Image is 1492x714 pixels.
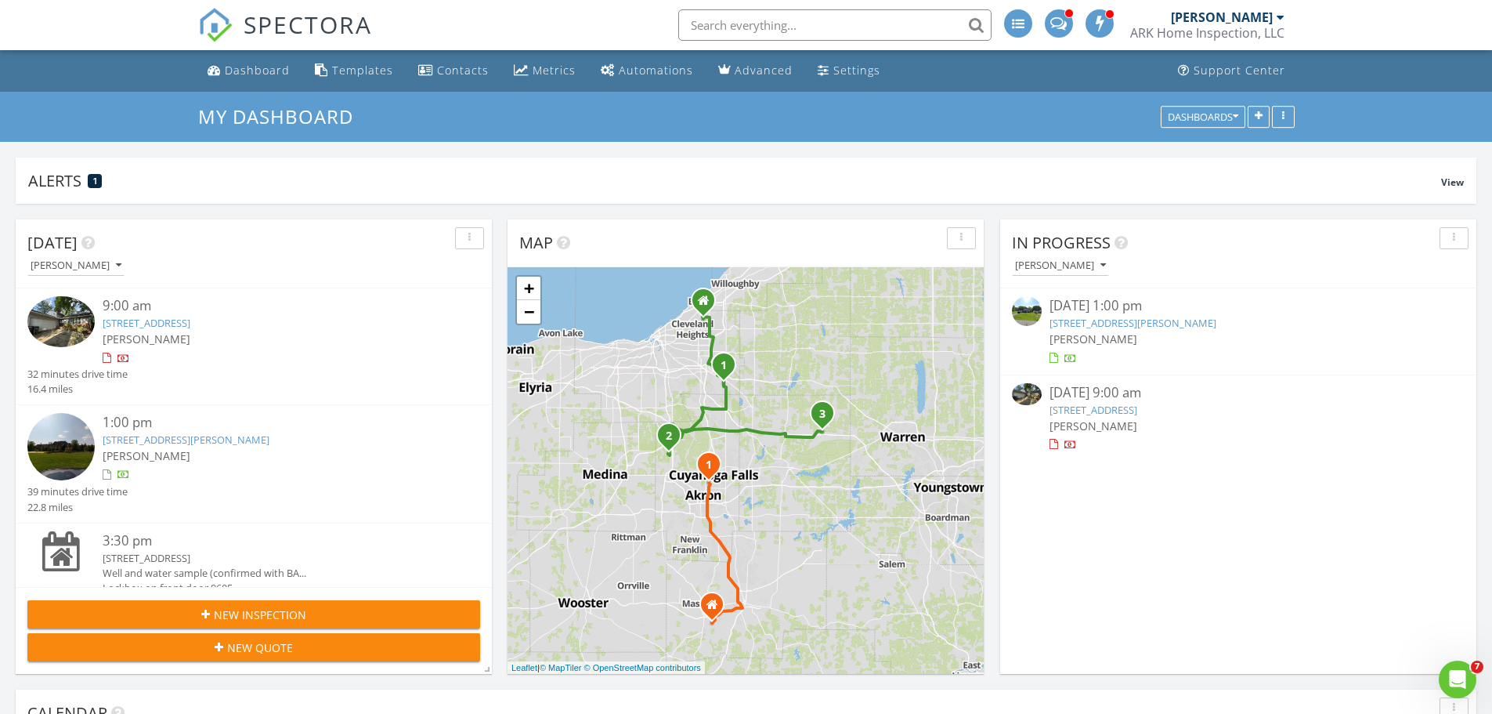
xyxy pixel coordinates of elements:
[533,63,576,78] div: Metrics
[1168,111,1238,122] div: Dashboards
[103,566,443,581] div: Well and water sample (confirmed with BA...
[227,640,293,656] span: New Quote
[1161,106,1245,128] button: Dashboards
[1441,176,1464,189] span: View
[519,232,553,253] span: Map
[27,382,128,397] div: 16.4 miles
[103,296,443,316] div: 9:00 am
[103,531,443,551] div: 3:30 pm
[225,63,290,78] div: Dashboard
[1049,419,1137,433] span: [PERSON_NAME]
[594,56,699,85] a: Automations (Advanced)
[332,63,393,78] div: Templates
[517,300,540,324] a: Zoom out
[703,300,713,310] div: 595 Dade Ln, Richmond Heights OH 44143
[1049,296,1427,316] div: [DATE] 1:00 pm
[27,633,480,661] button: New Quote
[201,56,296,85] a: Dashboard
[27,296,95,346] img: 9375827%2Fcover_photos%2FmLPuZQ9CJ4uJAxffPM2D%2Fsmall.jpg
[619,63,693,78] div: Automations
[27,232,78,253] span: [DATE]
[27,600,480,629] button: New Inspection
[706,460,712,471] i: 1
[93,176,97,187] span: 1
[244,8,372,41] span: SPECTORA
[103,551,443,566] div: [STREET_ADDRESS]
[1015,260,1106,271] div: [PERSON_NAME]
[678,9,992,41] input: Search everything...
[1012,383,1042,405] img: 9375827%2Fcover_photos%2FmLPuZQ9CJ4uJAxffPM2D%2Fsmall.jpg
[198,103,367,129] a: My Dashboard
[28,170,1441,191] div: Alerts
[412,56,495,85] a: Contacts
[721,361,727,371] i: 1
[1171,9,1273,25] div: [PERSON_NAME]
[735,63,793,78] div: Advanced
[1012,296,1465,366] a: [DATE] 1:00 pm [STREET_ADDRESS][PERSON_NAME] [PERSON_NAME]
[103,413,443,433] div: 1:00 pm
[27,500,128,515] div: 22.8 miles
[508,56,582,85] a: Metrics
[103,316,190,330] a: [STREET_ADDRESS]
[198,21,372,54] a: SPECTORA
[1439,661,1476,698] iframe: Intercom live chat
[1130,25,1284,41] div: ARK Home Inspection, LLC
[1012,296,1042,326] img: streetview
[822,413,832,422] div: 8069 Gotham Rd, Garrettsville, OH 44231
[508,661,705,675] div: |
[511,663,537,672] a: Leaflet
[811,56,887,85] a: Settings
[1049,316,1216,330] a: [STREET_ADDRESS][PERSON_NAME]
[437,63,489,78] div: Contacts
[584,663,701,672] a: © OpenStreetMap contributors
[27,484,128,499] div: 39 minutes drive time
[1049,383,1427,403] div: [DATE] 9:00 am
[724,364,733,374] div: 6662 Edgemoor Ave, Solon, OH 44139
[198,8,233,42] img: The Best Home Inspection Software - Spectora
[309,56,399,85] a: Templates
[103,581,443,596] div: Lockbox on front door 9605.
[712,604,721,614] div: 7119 Gauntlet St. SW, Massillon Ohio 44646
[27,296,480,397] a: 9:00 am [STREET_ADDRESS] [PERSON_NAME] 32 minutes drive time 16.4 miles
[27,367,128,382] div: 32 minutes drive time
[31,260,121,271] div: [PERSON_NAME]
[517,277,540,300] a: Zoom in
[666,431,672,442] i: 2
[540,663,582,672] a: © MapTiler
[1012,256,1109,277] button: [PERSON_NAME]
[1049,332,1137,346] span: [PERSON_NAME]
[103,448,190,463] span: [PERSON_NAME]
[1172,56,1292,85] a: Support Center
[819,409,825,420] i: 3
[27,413,95,480] img: streetview
[27,256,125,277] button: [PERSON_NAME]
[27,531,480,641] a: 3:30 pm [STREET_ADDRESS] Well and water sample (confirmed with BA... Lockbox on front door 9605. ...
[1194,63,1285,78] div: Support Center
[833,63,880,78] div: Settings
[712,56,799,85] a: Advanced
[27,413,480,515] a: 1:00 pm [STREET_ADDRESS][PERSON_NAME] [PERSON_NAME] 39 minutes drive time 22.8 miles
[709,464,718,473] div: 1110 Linden Ave, Akron, OH 44310
[1012,383,1465,453] a: [DATE] 9:00 am [STREET_ADDRESS] [PERSON_NAME]
[1012,232,1111,253] span: In Progress
[103,433,269,447] a: [STREET_ADDRESS][PERSON_NAME]
[103,332,190,346] span: [PERSON_NAME]
[214,607,306,623] span: New Inspection
[1471,661,1483,673] span: 7
[1049,403,1137,417] a: [STREET_ADDRESS]
[669,435,678,444] div: 2110 Charles Ln, Akron, OH 44333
